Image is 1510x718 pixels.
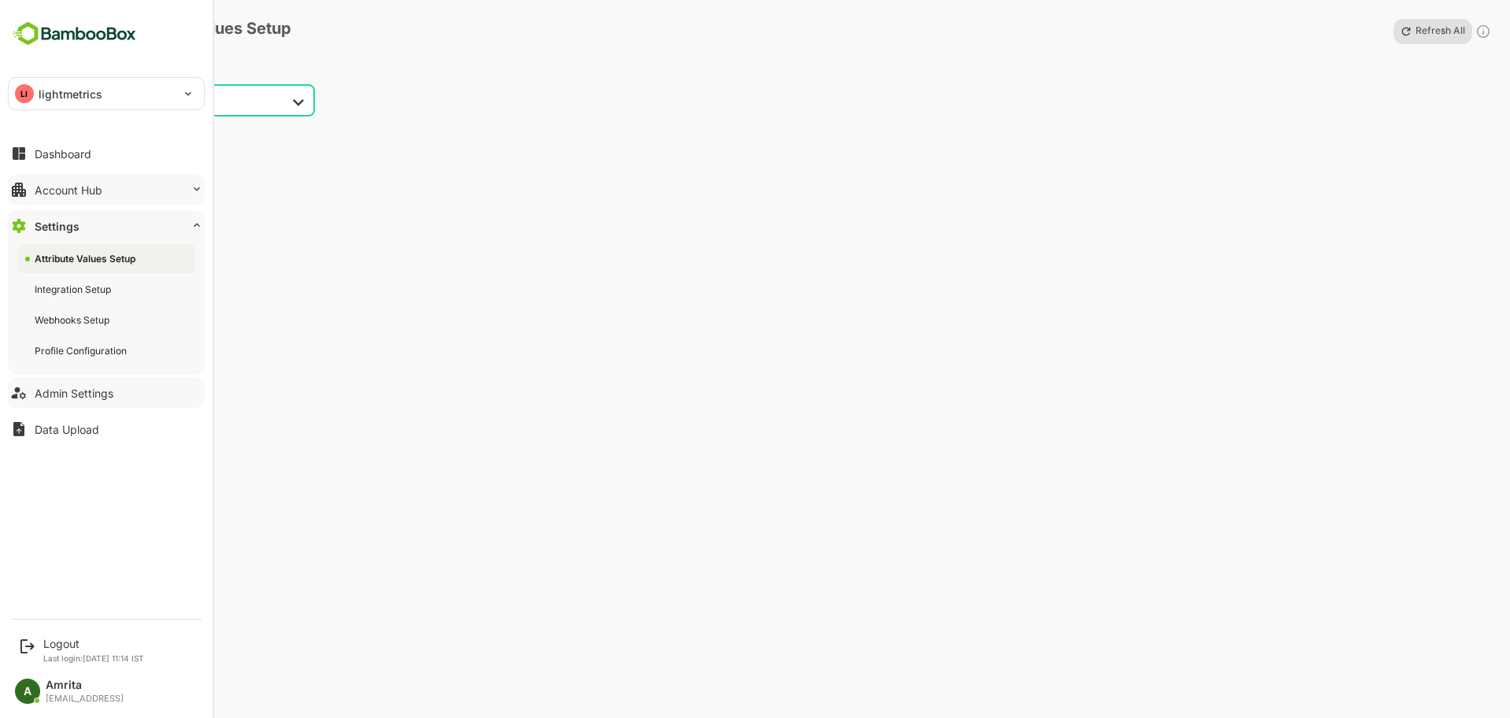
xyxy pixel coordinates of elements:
img: BambooboxFullLogoMark.5f36c76dfaba33ec1ec1367b70bb1252.svg [8,19,141,49]
div: Admin Settings [35,387,113,400]
div: Settings [35,220,80,233]
div: A [15,679,40,704]
button: Account Hub [8,174,205,205]
button: Dashboard [8,138,205,169]
div: Logout [43,637,144,650]
p: lightmetrics [39,86,103,102]
div: Dashboard [35,147,91,161]
button: Admin Settings [8,377,205,409]
button: Settings [8,210,205,242]
p: Attribute Category [122,63,340,75]
div: Integration Setup [35,283,114,296]
div: Data Upload [35,423,99,436]
div: LI [15,84,34,103]
div: Attribute Values Setup [35,252,139,265]
div: Profile Configuration [35,344,130,357]
div: Amrita [46,679,124,692]
p: Last login: [DATE] 11:14 IST [43,653,144,663]
div: Webhooks Setup [35,313,113,327]
div: Account Hub [35,183,102,197]
button: Data Upload [8,413,205,445]
div: [EMAIL_ADDRESS] [46,694,124,704]
div: LIlightmetrics [9,78,204,109]
div: Click to refresh values for all attributes in the selected attribute category [1475,19,1491,43]
div: ​ [118,85,315,117]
